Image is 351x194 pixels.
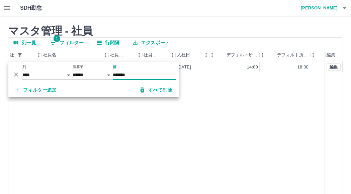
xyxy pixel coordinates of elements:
button: メニュー [134,50,144,60]
button: 行間隔 [92,38,125,48]
button: ソート [190,50,199,60]
button: ソート [268,50,277,60]
button: メニュー [168,50,178,60]
div: 社員区分 [110,48,125,62]
button: すべて削除 [135,84,178,96]
div: デフォルト所定開始時刻 [227,48,258,62]
div: [DATE] [177,64,191,70]
button: ソート [24,50,34,60]
button: メニュー [201,50,211,60]
div: デフォルト所定開始時刻 [209,48,260,62]
button: フィルター追加 [10,84,62,96]
button: フィルター表示 [15,50,24,60]
button: 削除 [11,69,21,80]
h2: マスタ管理 - 社員 [8,25,343,37]
div: 編集 [327,48,335,62]
div: 社員番号 [8,48,42,62]
div: 社員名 [43,48,56,62]
label: 列 [22,64,26,69]
label: 演算子 [73,64,83,69]
label: 値 [113,64,116,69]
button: メニュー [101,50,111,60]
div: 社員名 [42,48,109,62]
div: 入社日 [177,48,190,62]
button: メニュー [34,50,44,60]
div: 社員番号 [10,48,15,62]
button: フィルター表示 [44,38,89,48]
button: 編集 [327,63,341,71]
button: 列選択 [8,38,41,48]
div: 社員区分コード [144,48,158,62]
div: 社員区分 [109,48,142,62]
div: 編集 [325,48,343,62]
button: ソート [318,50,328,60]
button: ソート [217,50,227,60]
button: ソート [125,50,134,60]
button: ソート [56,50,66,60]
button: ソート [158,50,168,60]
div: 1件のフィルターを適用中 [15,50,24,60]
div: 入社日 [176,48,209,62]
button: エクスポート [127,38,175,48]
div: 14:00 [247,64,258,70]
div: 18:30 [297,64,309,70]
div: デフォルト所定終業時刻 [277,48,309,62]
div: デフォルト所定終業時刻 [260,48,310,62]
span: 1 [54,35,60,42]
div: 社員区分コード [142,48,176,62]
